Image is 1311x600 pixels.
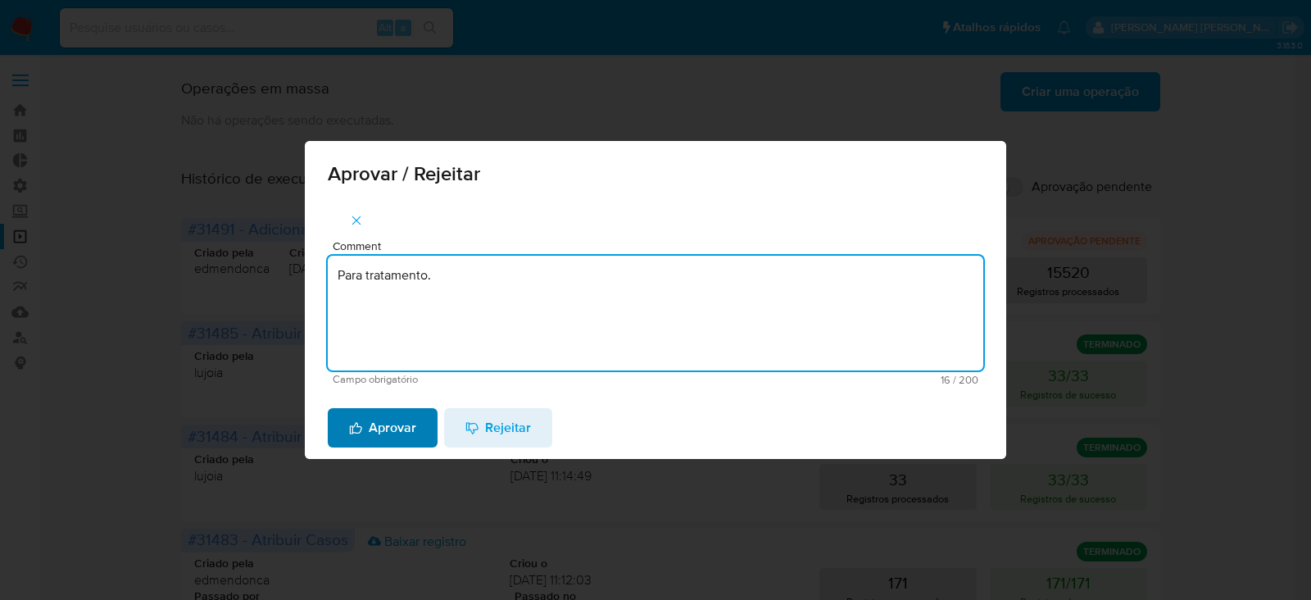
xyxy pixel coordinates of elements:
[333,240,988,252] span: Comment
[328,408,438,448] button: Aprovar
[465,410,531,446] span: Rejeitar
[655,375,978,385] span: Máximo 200 caracteres
[349,410,416,446] span: Aprovar
[328,256,983,370] textarea: Para tratamento.
[333,374,655,385] span: Campo obrigatório
[328,164,983,184] span: Aprovar / Rejeitar
[444,408,552,448] button: Rejeitar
